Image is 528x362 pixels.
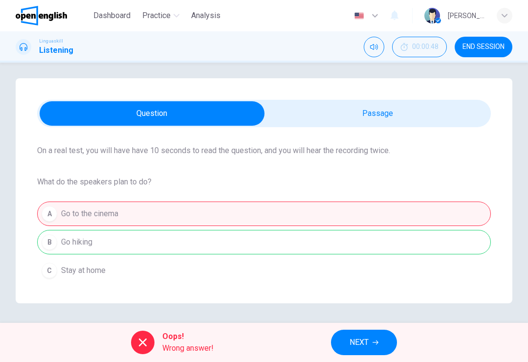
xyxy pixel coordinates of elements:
span: Oops! [162,331,214,342]
span: Wrong answer! [162,342,214,354]
span: Dashboard [93,10,131,22]
span: On a real test, you will have have 10 seconds to read the question, and you will hear the recordi... [37,145,491,157]
button: Dashboard [89,7,134,24]
div: Mute [364,37,384,57]
span: Practice [142,10,171,22]
span: 00:00:48 [412,43,439,51]
img: en [353,12,365,20]
button: END SESSION [455,37,512,57]
span: END SESSION [462,43,505,51]
div: Hide [392,37,447,57]
a: OpenEnglish logo [16,6,89,25]
button: 00:00:48 [392,37,447,57]
h1: Listening [39,45,73,56]
span: What do the speakers plan to do? [37,176,491,188]
button: Practice [138,7,183,24]
img: OpenEnglish logo [16,6,67,25]
div: [PERSON_NAME] [448,10,485,22]
img: Profile picture [424,8,440,23]
span: Linguaskill [39,38,63,45]
button: Analysis [187,7,224,24]
span: Analysis [191,10,220,22]
span: NEXT [350,336,369,349]
button: NEXT [331,330,397,355]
